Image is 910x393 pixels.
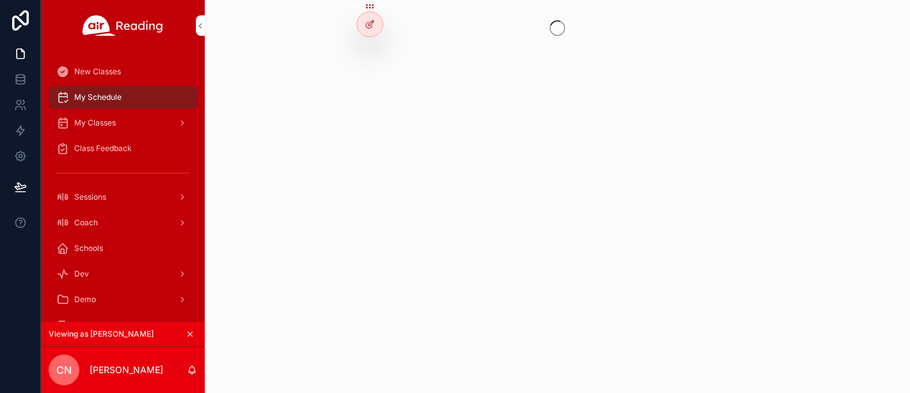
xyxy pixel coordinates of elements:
span: Schools [74,243,103,253]
a: Class Feedback [49,137,197,160]
a: New Classes [49,60,197,83]
a: Coach [49,211,197,234]
span: Dev [74,269,89,279]
a: Sessions [49,186,197,209]
span: My Classes [74,118,116,128]
a: Dev [49,262,197,285]
span: My Schedule [74,92,122,102]
span: Class Feedback [74,143,132,154]
a: My Schedule [49,86,197,109]
a: Demo [49,288,197,311]
a: My Classes [49,111,197,134]
img: App logo [83,15,163,36]
div: scrollable content [41,51,205,322]
span: Coach [74,218,98,228]
span: Viewing as [PERSON_NAME] [49,329,154,339]
a: Tech Check - Zoom [49,314,197,337]
span: Tech Check - Zoom [74,320,147,330]
span: Sessions [74,192,106,202]
a: Schools [49,237,197,260]
span: Demo [74,294,96,305]
span: New Classes [74,67,121,77]
span: CN [56,362,72,378]
p: [PERSON_NAME] [90,364,163,376]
